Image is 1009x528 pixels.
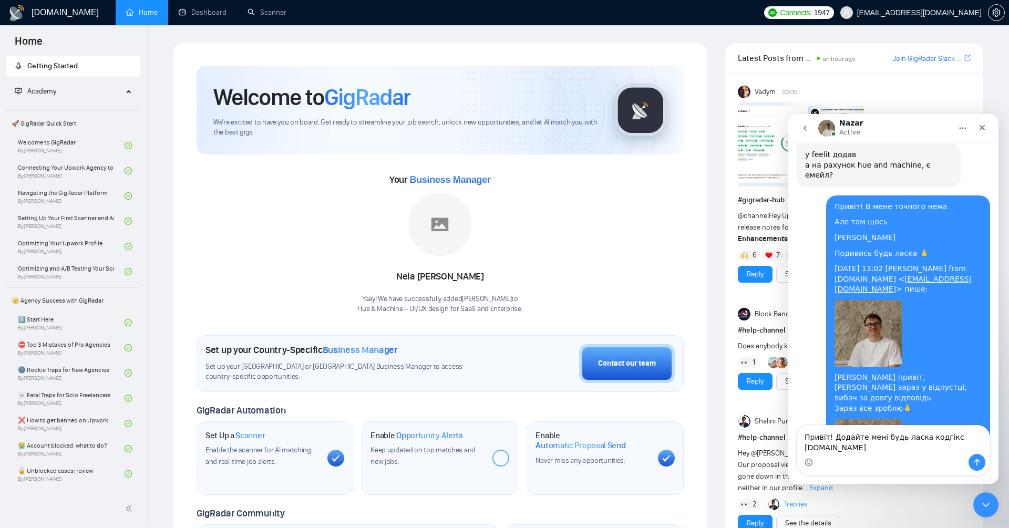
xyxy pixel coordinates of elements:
button: Reply [738,266,773,283]
span: GigRadar Community [197,508,285,519]
button: Emoji picker [16,344,25,353]
a: dashboardDashboard [179,8,226,17]
a: 1replies [784,499,808,510]
span: Hey @[PERSON_NAME] @<> @[PERSON_NAME] Our proposal view rate and eventually the response rate has... [738,449,960,492]
a: [EMAIL_ADDRESS][DOMAIN_NAME] [46,161,183,180]
button: Contact our team [579,344,675,383]
img: gigradar-logo.png [614,84,667,137]
span: Academy [27,87,56,96]
textarea: Message… [9,312,201,340]
img: ❤️ [765,252,773,259]
div: Але там щось [46,103,193,113]
div: Yaay! We have successfully added [PERSON_NAME] to [357,294,522,314]
span: check-circle [125,218,132,225]
span: check-circle [125,369,132,377]
button: Reply [738,373,773,390]
img: Nazar [46,186,114,253]
h1: Set Up a [205,430,265,441]
img: logo [8,5,25,22]
img: Vadym [738,86,750,98]
p: Hue & Machine – UI/UX design for SaaS and Enterprise . [357,304,522,314]
a: setting [988,8,1005,17]
span: check-circle [125,344,132,351]
a: ❌ How to get banned on UpworkBy[PERSON_NAME] [18,412,125,435]
a: Navigating the GigRadar PlatformBy[PERSON_NAME] [18,184,125,208]
span: Opportunity Alerts [396,430,463,441]
span: Block Band Marketing [755,308,823,320]
h1: # help-channel [738,432,971,443]
a: 😭 Account blocked: what to do?By[PERSON_NAME] [18,437,125,460]
span: rocket [15,62,22,69]
button: Send a message… [180,340,197,357]
span: Getting Started [27,61,78,70]
iframe: Intercom live chat [973,492,998,517]
div: [PERSON_NAME] привіт, [PERSON_NAME] зараз у відпустці, вибач за довгу відповідь Зараз все зроблю🙏 [46,258,193,299]
iframe: Intercom live chat [788,114,998,484]
span: Shalini Punjabi [755,416,801,427]
a: Connecting Your Upwork Agency to GigRadarBy[PERSON_NAME] [18,159,125,182]
a: ☠️ Fatal Traps for Solo FreelancersBy[PERSON_NAME] [18,387,125,410]
span: Does anybody know about the LIFTED UPWORK NEW COMPANY? [738,341,939,350]
span: 7 [776,250,780,261]
img: 👀 [741,359,748,366]
h1: Enable [536,430,649,451]
a: searchScanner [248,8,286,17]
span: 👑 Agency Success with GigRadar [7,290,139,311]
a: ⛔ Top 3 Mistakes of Pro AgenciesBy[PERSON_NAME] [18,336,125,359]
span: check-circle [125,395,132,402]
span: Automatic Proposal Send [536,440,625,451]
span: We're excited to have you on board. Get ready to streamline your job search, unlock new opportuni... [213,118,598,138]
img: Nazar [46,305,114,372]
img: 👀 [741,501,748,508]
div: Contact our team [598,358,656,369]
a: See the details [785,376,831,387]
span: Vadym [755,86,776,98]
h1: # help-channel [738,325,971,336]
span: check-circle [125,192,132,200]
span: check-circle [125,142,132,149]
span: 🚀 GigRadar Quick Start [7,113,139,134]
span: Business Manager [323,344,398,356]
span: Keep updated on top matches and new jobs. [370,446,476,466]
span: GigRadar Automation [197,405,285,416]
span: Your [389,174,491,185]
div: [DATE] 13:02 [PERSON_NAME] from [DOMAIN_NAME] < > пише: [46,150,193,181]
span: Scanner [235,430,265,441]
span: check-circle [125,445,132,452]
span: @channel [738,211,769,220]
span: 2 [753,499,757,510]
a: Join GigRadar Slack Community [893,53,962,65]
a: 1️⃣ Start HereBy[PERSON_NAME] [18,311,125,334]
span: Enable the scanner for AI matching and real-time job alerts. [205,446,311,466]
span: Connects: [780,7,811,18]
span: Latest Posts from the GigRadar Community [738,51,814,65]
a: export [964,53,971,63]
span: check-circle [125,470,132,478]
img: placeholder.png [408,193,471,256]
div: [PERSON_NAME] [46,119,193,129]
img: Adrien Foula [776,357,788,368]
span: an hour ago [823,55,856,63]
span: [DATE] [783,87,797,97]
a: See the details [785,268,831,280]
span: fund-projection-screen [15,87,22,95]
img: Joaquin Arcardini [768,357,779,368]
span: check-circle [125,319,132,326]
h1: Welcome to [213,83,410,111]
div: Nela [PERSON_NAME] [357,268,522,286]
a: 🔓 Unblocked cases: reviewBy[PERSON_NAME] [18,462,125,485]
a: 🌚 Rookie Traps for New AgenciesBy[PERSON_NAME] [18,361,125,385]
span: 6 [753,250,757,261]
span: Set up your [GEOGRAPHIC_DATA] or [GEOGRAPHIC_DATA] Business Manager to access country-specific op... [205,362,487,382]
img: upwork-logo.png [768,8,777,17]
a: homeHome [126,8,158,17]
span: Business Manager [409,174,490,185]
span: Never miss any opportunities. [536,456,625,465]
div: Подивись будь ласка 🙏 [46,134,193,145]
